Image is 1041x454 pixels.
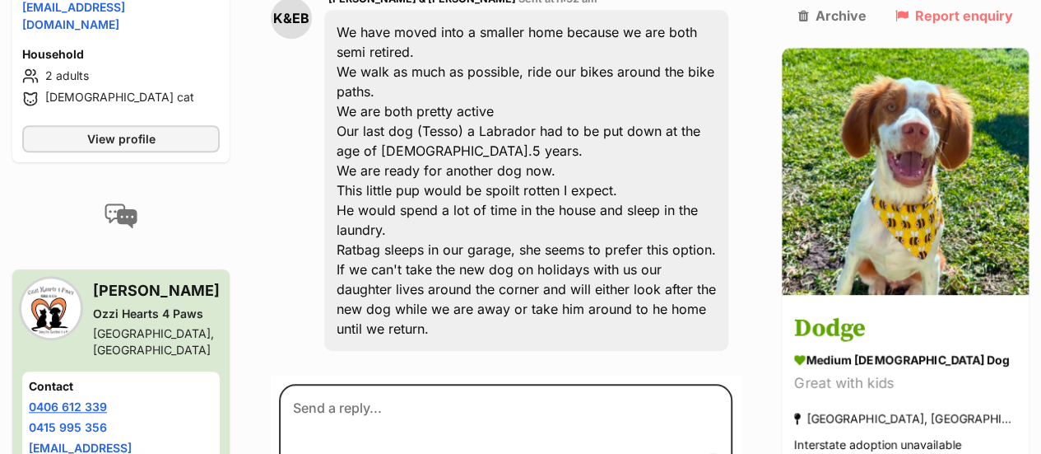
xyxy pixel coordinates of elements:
a: 0406 612 339 [29,400,107,414]
li: 2 adults [22,66,220,86]
li: [DEMOGRAPHIC_DATA] cat [22,89,220,109]
div: We have moved into a smaller home because we are both semi retired. We walk as much as possible, ... [324,10,728,351]
img: Ozzi Hearts 4 Paws profile pic [22,279,80,337]
h4: Household [22,46,220,63]
a: 0415 995 356 [29,420,107,434]
img: Dodge [782,48,1029,295]
span: View profile [87,130,156,147]
div: [GEOGRAPHIC_DATA], [GEOGRAPHIC_DATA] [794,408,1016,430]
div: Great with kids [794,373,1016,395]
img: conversation-icon-4a6f8262b818ee0b60e3300018af0b2d0b884aa5de6e9bcb8d3d4eeb1a70a7c4.svg [105,204,137,228]
a: View profile [22,125,220,152]
h3: Dodge [794,311,1016,348]
a: Archive [798,8,867,23]
h3: [PERSON_NAME] [93,279,220,302]
h4: Contact [29,378,213,395]
div: [GEOGRAPHIC_DATA], [GEOGRAPHIC_DATA] [93,325,220,358]
div: Ozzi Hearts 4 Paws [93,306,220,322]
span: Interstate adoption unavailable [794,438,961,452]
div: medium [DEMOGRAPHIC_DATA] Dog [794,352,1016,369]
a: Report enquiry [895,8,1012,23]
